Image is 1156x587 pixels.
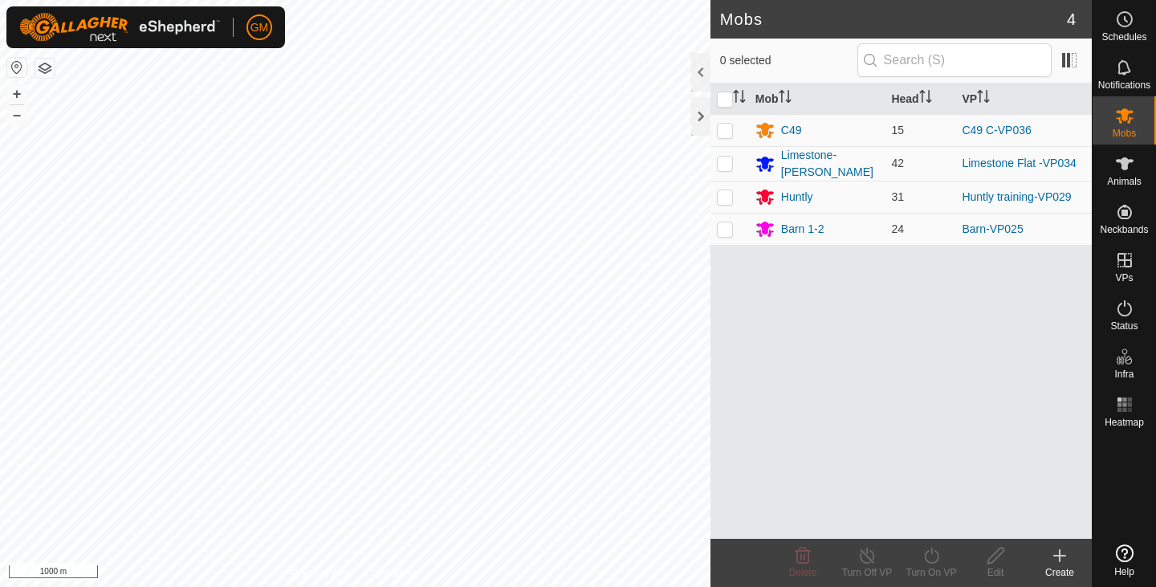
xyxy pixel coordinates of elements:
[962,222,1023,235] a: Barn-VP025
[962,190,1071,203] a: Huntly training-VP029
[749,84,885,115] th: Mob
[1100,225,1148,234] span: Neckbands
[250,19,269,36] span: GM
[7,105,26,124] button: –
[1067,7,1076,31] span: 4
[835,565,899,580] div: Turn Off VP
[891,124,904,137] span: 15
[789,567,817,578] span: Delete
[977,92,990,105] p-sorticon: Activate to sort
[1115,273,1133,283] span: VPs
[1113,128,1136,138] span: Mobs
[1110,321,1138,331] span: Status
[720,10,1067,29] h2: Mobs
[1028,565,1092,580] div: Create
[1114,567,1134,577] span: Help
[885,84,955,115] th: Head
[781,189,813,206] div: Huntly
[371,566,418,581] a: Contact Us
[919,92,932,105] p-sorticon: Activate to sort
[899,565,963,580] div: Turn On VP
[955,84,1092,115] th: VP
[733,92,746,105] p-sorticon: Activate to sort
[963,565,1028,580] div: Edit
[891,190,904,203] span: 31
[1098,80,1150,90] span: Notifications
[891,157,904,169] span: 42
[781,221,824,238] div: Barn 1-2
[962,157,1076,169] a: Limestone Flat -VP034
[779,92,792,105] p-sorticon: Activate to sort
[891,222,904,235] span: 24
[720,52,857,69] span: 0 selected
[962,124,1031,137] a: C49 C-VP036
[1101,32,1146,42] span: Schedules
[291,566,352,581] a: Privacy Policy
[857,43,1052,77] input: Search (S)
[35,59,55,78] button: Map Layers
[781,122,802,139] div: C49
[1105,418,1144,427] span: Heatmap
[1114,369,1134,379] span: Infra
[7,58,26,77] button: Reset Map
[1093,538,1156,583] a: Help
[1107,177,1142,186] span: Animals
[7,84,26,104] button: +
[19,13,220,42] img: Gallagher Logo
[781,147,879,181] div: Limestone-[PERSON_NAME]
